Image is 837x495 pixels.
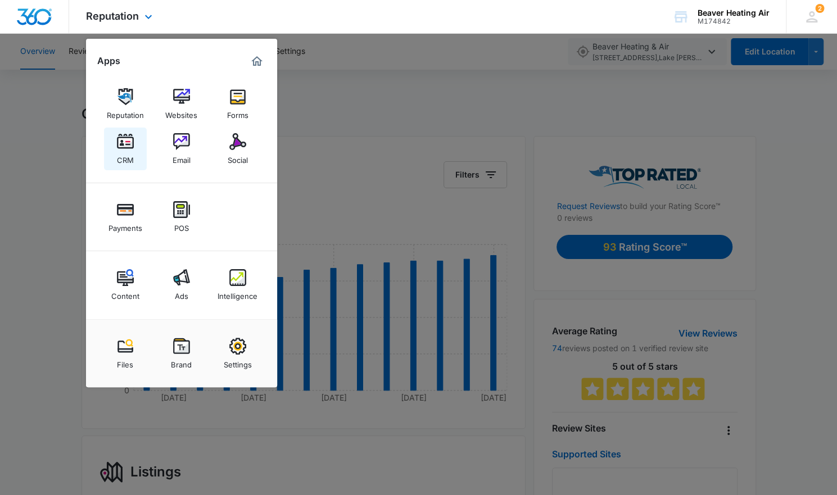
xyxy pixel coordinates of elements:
[228,150,248,165] div: Social
[108,218,142,233] div: Payments
[160,196,203,238] a: POS
[86,10,139,22] span: Reputation
[218,286,257,301] div: Intelligence
[815,4,824,13] div: notifications count
[160,264,203,306] a: Ads
[174,218,189,233] div: POS
[248,52,266,70] a: Marketing 360® Dashboard
[216,83,259,125] a: Forms
[111,286,139,301] div: Content
[104,83,147,125] a: Reputation
[165,105,197,120] div: Websites
[224,355,252,369] div: Settings
[160,128,203,170] a: Email
[97,56,120,66] h2: Apps
[173,150,191,165] div: Email
[104,196,147,238] a: Payments
[160,83,203,125] a: Websites
[698,17,770,25] div: account id
[216,128,259,170] a: Social
[216,264,259,306] a: Intelligence
[104,128,147,170] a: CRM
[171,355,192,369] div: Brand
[216,332,259,375] a: Settings
[227,105,248,120] div: Forms
[160,332,203,375] a: Brand
[175,286,188,301] div: Ads
[815,4,824,13] span: 2
[104,264,147,306] a: Content
[104,332,147,375] a: Files
[107,105,144,120] div: Reputation
[117,150,134,165] div: CRM
[117,355,133,369] div: Files
[698,8,770,17] div: account name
